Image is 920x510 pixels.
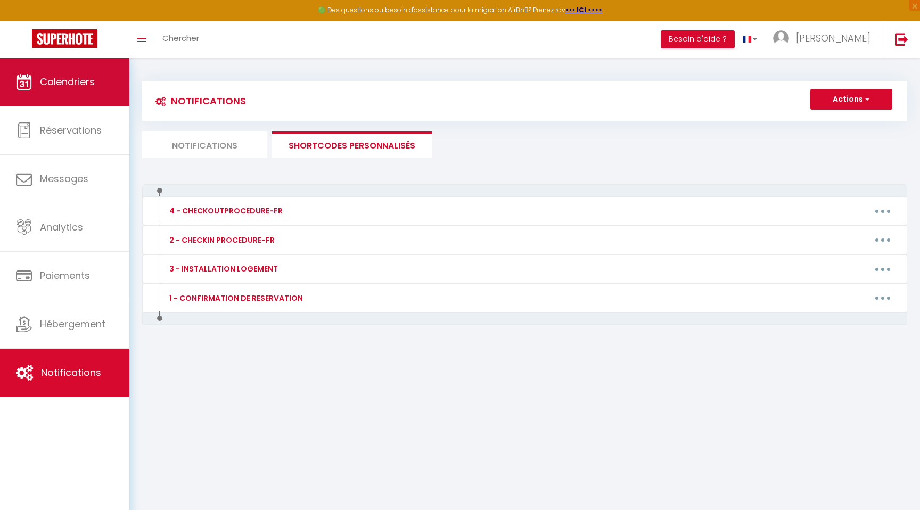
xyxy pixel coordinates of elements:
li: Notifications [142,131,267,158]
span: [PERSON_NAME] [796,31,870,45]
button: Actions [810,89,892,110]
span: Paiements [40,269,90,282]
span: Réservations [40,124,102,137]
span: Hébergement [40,317,105,331]
span: Analytics [40,220,83,234]
div: 3 - INSTALLATION LOGEMENT [167,263,278,275]
span: Calendriers [40,75,95,88]
div: 4 - CHECKOUTPROCEDURE-FR [167,205,283,217]
a: >>> ICI <<<< [565,5,603,14]
img: Super Booking [32,29,97,48]
button: Besoin d'aide ? [661,30,735,48]
img: ... [773,30,789,46]
img: logout [895,32,908,46]
h3: Notifications [150,89,246,113]
a: ... [PERSON_NAME] [765,21,884,58]
div: 1 - CONFIRMATION DE RESERVATION [167,292,303,304]
a: Chercher [154,21,207,58]
div: 2 - CHECKIN PROCEDURE-FR [167,234,275,246]
li: SHORTCODES PERSONNALISÉS [272,131,432,158]
span: Chercher [162,32,199,44]
span: Notifications [41,366,101,379]
span: Messages [40,172,88,185]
